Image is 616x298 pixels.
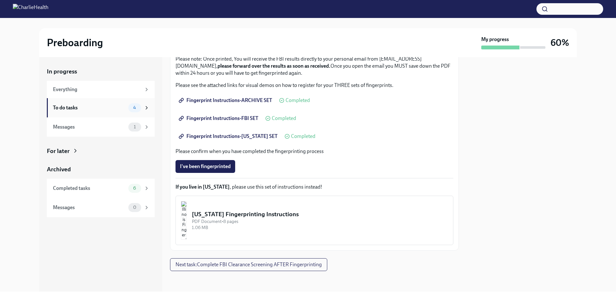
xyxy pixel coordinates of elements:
img: Illinois Fingerprinting Instructions [181,201,187,240]
span: Completed [272,116,296,121]
div: To do tasks [53,104,126,111]
div: Completed tasks [53,185,126,192]
div: For later [47,147,70,155]
a: Fingerprint Instructions-[US_STATE] SET [175,130,282,143]
a: Everything [47,81,155,98]
span: 0 [129,205,140,210]
img: CharlieHealth [13,4,48,14]
span: Fingerprint Instructions-FBI SET [180,115,258,122]
span: 1 [130,124,140,129]
span: 6 [129,186,140,191]
a: Messages1 [47,117,155,137]
span: I've been fingerprinted [180,163,231,170]
span: Completed [286,98,310,103]
span: 4 [129,105,140,110]
p: , please use this set of instructions instead! [175,183,453,191]
h2: Preboarding [47,36,103,49]
span: Next task : Complete FBI Clearance Screening AFTER Fingerprinting [175,261,322,268]
p: Please see the attached links for visual demos on how to register for your THREE sets of fingerpr... [175,82,453,89]
div: Messages [53,204,126,211]
div: PDF Document • 8 pages [192,218,448,225]
button: [US_STATE] Fingerprinting InstructionsPDF Document•8 pages1.06 MB [175,196,453,245]
a: To do tasks4 [47,98,155,117]
strong: If you live in [US_STATE] [175,184,230,190]
div: Everything [53,86,141,93]
a: Fingerprint Instructions-ARCHIVE SET [175,94,277,107]
a: Archived [47,165,155,174]
strong: My progress [481,36,509,43]
h3: 60% [551,37,569,48]
button: I've been fingerprinted [175,160,235,173]
span: Completed [291,134,315,139]
span: Fingerprint Instructions-ARCHIVE SET [180,97,272,104]
button: Next task:Complete FBI Clearance Screening AFTER Fingerprinting [170,258,327,271]
div: 1.06 MB [192,225,448,231]
div: Messages [53,123,126,131]
p: Please confirm when you have completed the fingerprinting process [175,148,453,155]
a: Messages0 [47,198,155,217]
a: Fingerprint Instructions-FBI SET [175,112,263,125]
a: Completed tasks6 [47,179,155,198]
strong: please forward over the results as soon as received. [218,63,330,69]
a: For later [47,147,155,155]
a: In progress [47,67,155,76]
span: Fingerprint Instructions-[US_STATE] SET [180,133,278,140]
div: [US_STATE] Fingerprinting Instructions [192,210,448,218]
p: Please note: Once printed, You will receive the FBI results directly to your personal email from ... [175,55,453,77]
